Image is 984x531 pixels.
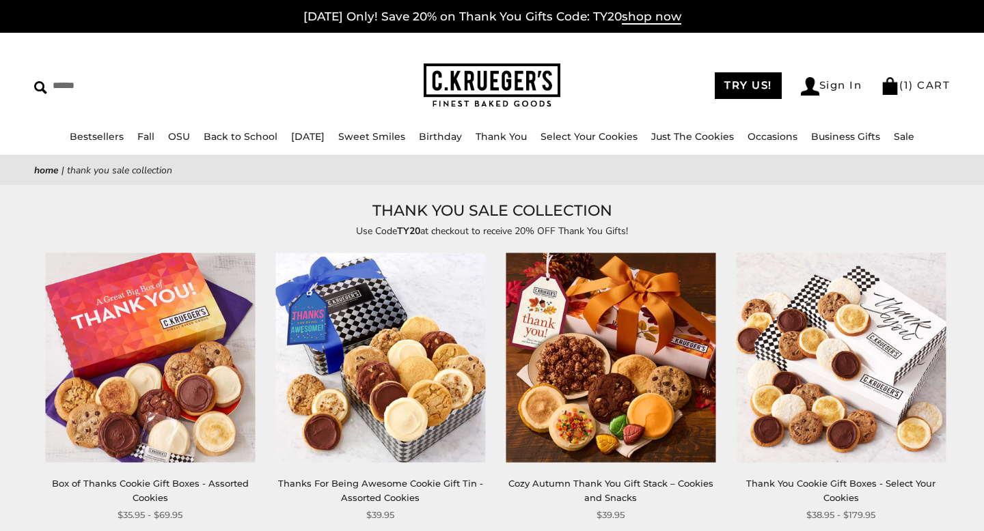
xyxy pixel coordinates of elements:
[70,130,124,143] a: Bestsellers
[894,130,914,143] a: Sale
[61,164,64,177] span: |
[715,72,782,99] a: TRY US!
[45,253,255,463] img: Box of Thanks Cookie Gift Boxes - Assorted Cookies
[801,77,862,96] a: Sign In
[34,75,249,96] input: Search
[748,130,797,143] a: Occasions
[52,478,249,503] a: Box of Thanks Cookie Gift Boxes - Assorted Cookies
[506,253,715,463] img: Cozy Autumn Thank You Gift Stack – Cookies and Snacks
[34,162,950,178] nav: breadcrumbs
[904,78,910,91] span: 1
[397,225,420,238] strong: TY20
[118,508,182,522] span: $35.95 - $69.95
[622,10,681,25] span: shop now
[811,130,880,143] a: Business Gifts
[275,253,485,463] img: Thanks For Being Awesome Cookie Gift Tin - Assorted Cookies
[541,130,638,143] a: Select Your Cookies
[278,478,483,503] a: Thanks For Being Awesome Cookie Gift Tin - Assorted Cookies
[597,508,625,522] span: $39.95
[508,478,713,503] a: Cozy Autumn Thank You Gift Stack – Cookies and Snacks
[736,253,946,463] img: Thank You Cookie Gift Boxes - Select Your Cookies
[291,130,325,143] a: [DATE]
[34,81,47,94] img: Search
[204,130,277,143] a: Back to School
[178,223,806,239] p: Use Code at checkout to receive 20% OFF Thank You Gifts!
[338,130,405,143] a: Sweet Smiles
[34,164,59,177] a: Home
[651,130,734,143] a: Just The Cookies
[366,508,394,522] span: $39.95
[476,130,527,143] a: Thank You
[419,130,462,143] a: Birthday
[806,508,875,522] span: $38.95 - $179.95
[168,130,190,143] a: OSU
[55,199,929,223] h1: THANK YOU SALE COLLECTION
[881,78,950,91] a: (1) CART
[137,130,154,143] a: Fall
[801,77,819,96] img: Account
[881,77,899,95] img: Bag
[424,63,560,108] img: C.KRUEGER'S
[303,10,681,25] a: [DATE] Only! Save 20% on Thank You Gifts Code: TY20shop now
[67,164,172,177] span: THANK YOU SALE COLLECTION
[746,478,935,503] a: Thank You Cookie Gift Boxes - Select Your Cookies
